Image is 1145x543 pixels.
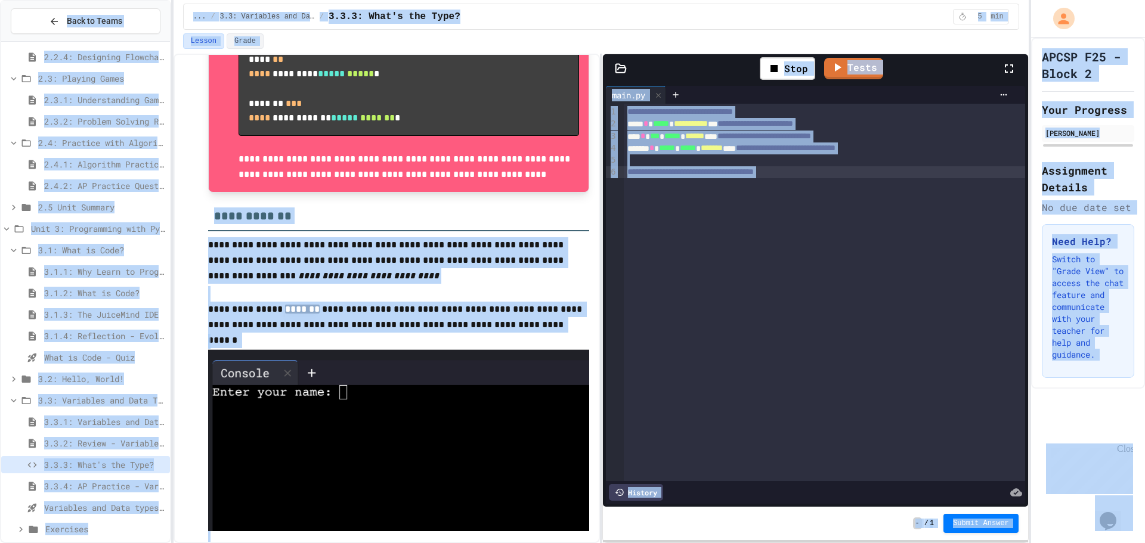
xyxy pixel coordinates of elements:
div: My Account [1041,5,1078,32]
h3: Need Help? [1052,234,1124,249]
h2: Assignment Details [1042,162,1134,196]
span: 3.3.2: Review - Variables and Data Types [44,437,165,449]
h2: Your Progress [1042,101,1134,118]
span: 2.3: Playing Games [38,72,165,85]
span: 3.1.3: The JuiceMind IDE [44,308,165,321]
span: 3.3.3: What's the Type? [329,10,460,24]
div: History [609,484,663,501]
span: Back to Teams [67,15,122,27]
div: Stop [760,57,815,80]
div: 2 [606,118,618,130]
p: Switch to "Grade View" to access the chat feature and communicate with your teacher for help and ... [1052,253,1124,361]
span: 3.1: What is Code? [38,244,165,256]
span: 3.2: Hello, World! [38,373,165,385]
span: ... [193,12,206,21]
span: min [991,12,1004,21]
span: Exercises [45,523,165,535]
button: Lesson [183,33,224,49]
a: Tests [824,58,883,79]
h1: APCSP F25 - Block 2 [1042,48,1134,82]
span: 1 [930,519,934,528]
div: 3 [606,131,618,142]
span: 3.1.2: What is Code? [44,287,165,299]
button: Submit Answer [943,514,1019,533]
iframe: chat widget [1095,495,1133,531]
div: [PERSON_NAME] [1045,128,1131,138]
div: 6 [606,166,618,178]
span: - [913,517,922,529]
span: What is Code - Quiz [44,351,165,364]
button: Back to Teams [11,8,160,34]
span: 3.3: Variables and Data Types [38,394,165,407]
span: Unit 3: Programming with Python [31,222,165,235]
div: 4 [606,142,618,154]
span: 3.3.4: AP Practice - Variables [44,480,165,492]
span: 2.3.1: Understanding Games with Flowcharts [44,94,165,106]
span: 5 [970,12,989,21]
span: Variables and Data types - quiz [44,501,165,514]
span: 2.4.1: Algorithm Practice Exercises [44,158,165,170]
span: 3.3.1: Variables and Data Types [44,415,165,428]
span: 2.5 Unit Summary [38,201,165,213]
span: 2.3.2: Problem Solving Reflection [44,115,165,128]
span: 2.2.4: Designing Flowcharts [44,51,165,63]
span: 3.1.1: Why Learn to Program? [44,265,165,278]
span: 3.3: Variables and Data Types [220,12,315,21]
span: / [924,519,929,528]
span: 3.3.3: What's the Type? [44,458,165,471]
span: 2.4: Practice with Algorithms [38,136,165,149]
span: Submit Answer [953,519,1009,528]
span: 2.4.2: AP Practice Questions [44,179,165,192]
div: main.py [606,86,666,104]
span: / [211,12,215,21]
iframe: chat widget [1046,443,1133,494]
div: 1 [606,106,618,118]
span: 3.1.4: Reflection - Evolving Technology [44,330,165,342]
span: / [320,12,324,21]
button: Grade [227,33,264,49]
div: 5 [606,154,618,166]
div: Chat with us now!Close [5,5,82,76]
div: No due date set [1042,200,1134,215]
div: main.py [606,89,651,101]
